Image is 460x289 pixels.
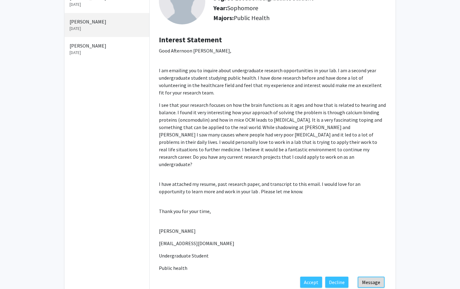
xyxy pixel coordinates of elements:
b: Majors: [213,14,234,22]
b: Year: [213,4,227,12]
b: Interest Statement [159,35,222,44]
span: Public Health [234,14,270,22]
p: I have attached my resume, past research paper, and transcript to this email. I would love for an... [159,180,386,195]
p: Public health [159,264,386,272]
p: [PERSON_NAME] [70,42,144,49]
button: Accept [300,277,322,288]
iframe: Chat [5,261,26,284]
p: [DATE] [70,1,144,8]
p: [DATE] [70,25,144,32]
p: [EMAIL_ADDRESS][DOMAIN_NAME] [159,240,386,247]
p: Undergraduate Student [159,252,386,259]
p: I see that your research focuses on how the brain functions as it ages and how that is related to... [159,101,386,168]
span: Sophomore [227,4,258,12]
p: Thank you for your time, [159,207,386,215]
p: [DATE] [70,49,144,56]
p: [PERSON_NAME] [70,18,144,25]
p: Good Afternoon [PERSON_NAME], [159,47,386,54]
button: Decline [325,277,348,288]
p: [PERSON_NAME] [159,227,386,235]
button: Message [358,277,385,288]
p: I am emailing you to inquire about undergraduate research opportunities in your lab. I am a secon... [159,67,386,96]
